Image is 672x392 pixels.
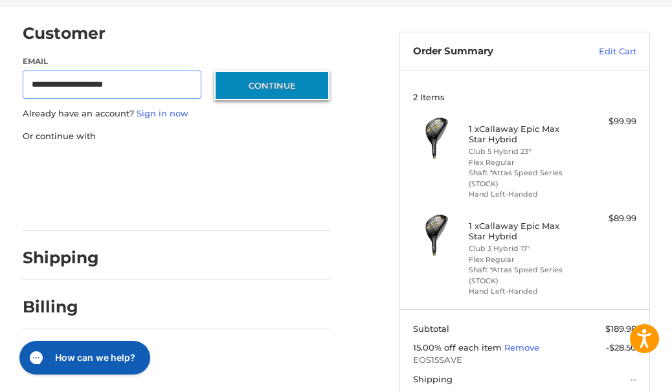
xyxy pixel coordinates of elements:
[23,107,330,120] p: Already have an account?
[605,323,636,334] span: $189.98
[469,189,577,200] li: Hand Left-Handed
[13,336,154,379] iframe: Gorgias live chat messenger
[137,108,188,118] a: Sign in now
[565,45,636,58] a: Edit Cart
[469,124,577,145] h4: 1 x Callaway Epic Max Star Hybrid
[18,155,115,179] iframe: PayPal-paypal
[413,92,636,102] h3: 2 Items
[469,254,577,265] li: Flex Regular
[606,342,636,353] span: -$28.50
[23,23,106,43] h2: Customer
[413,354,636,367] span: EOS15SAVE
[23,130,330,143] p: Or continue with
[413,45,565,58] h3: Order Summary
[413,374,453,384] span: Shipping
[469,243,577,254] li: Club 3 Hybrid 17°
[23,297,98,317] h2: Billing
[23,56,202,67] label: Email
[581,115,636,128] div: $99.99
[469,221,577,242] h4: 1 x Callaway Epic Max Star Hybrid
[469,286,577,297] li: Hand Left-Handed
[23,248,99,268] h2: Shipping
[581,212,636,225] div: $89.99
[128,155,225,179] iframe: PayPal-paylater
[469,157,577,168] li: Flex Regular
[504,342,539,353] a: Remove
[469,168,577,189] li: Shaft *Attas Speed Series (STOCK)
[469,146,577,157] li: Club 5 Hybrid 23°
[413,323,449,334] span: Subtotal
[469,265,577,286] li: Shaft *Attas Speed Series (STOCK)
[18,195,115,218] iframe: PayPal-venmo
[413,342,504,353] span: 15.00% off each item
[214,71,330,100] button: Continue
